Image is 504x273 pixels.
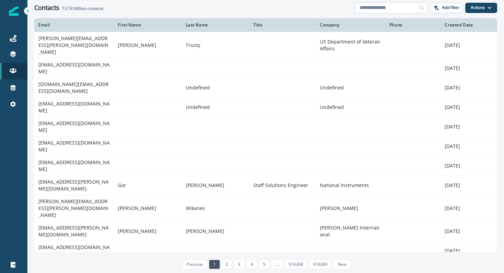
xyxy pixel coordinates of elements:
[389,22,436,28] div: Phone
[247,260,257,269] a: Page 4
[34,156,114,175] td: [EMAIL_ADDRESS][DOMAIN_NAME]
[445,22,493,28] div: Created Date
[34,136,497,156] a: [EMAIL_ADDRESS][DOMAIN_NAME][DATE]
[316,175,385,195] td: National Instruments
[34,156,497,175] a: [EMAIL_ADDRESS][DOMAIN_NAME][DATE]
[34,195,497,221] a: [PERSON_NAME][EMAIL_ADDRESS][PERSON_NAME][DOMAIN_NAME][PERSON_NAME]Wikanes[PERSON_NAME][DATE]
[253,22,312,28] div: Title
[271,260,283,269] a: Jump forward
[114,195,181,221] td: [PERSON_NAME]
[62,6,104,11] h2: contacts
[445,228,493,235] p: [DATE]
[34,175,497,195] a: [EMAIL_ADDRESS][PERSON_NAME][DOMAIN_NAME]Gor[PERSON_NAME]Staff Solutions EngineerNational Instrum...
[445,84,493,91] p: [DATE]
[285,260,307,269] a: Page 916268
[320,22,381,28] div: Company
[34,78,497,97] a: [DOMAIN_NAME][EMAIL_ADDRESS][DOMAIN_NAME]UndefinedUndefined[DATE]
[182,78,249,97] td: Undefined
[316,32,385,58] td: US Department of Veteran Affairs
[316,78,385,97] td: Undefined
[445,42,493,49] p: [DATE]
[34,58,114,78] td: [EMAIL_ADDRESS][DOMAIN_NAME]
[34,221,114,241] td: [EMAIL_ADDRESS][PERSON_NAME][DOMAIN_NAME]
[316,221,385,241] td: [PERSON_NAME] International
[182,195,249,221] td: Wikanes
[221,260,232,269] a: Page 2
[34,175,114,195] td: [EMAIL_ADDRESS][PERSON_NAME][DOMAIN_NAME]
[34,78,114,97] td: [DOMAIN_NAME][EMAIL_ADDRESS][DOMAIN_NAME]
[62,5,86,11] span: 13.74 Million
[182,97,249,117] td: Undefined
[445,162,493,169] p: [DATE]
[34,58,497,78] a: [EMAIL_ADDRESS][DOMAIN_NAME][DATE]
[114,175,181,195] td: Gor
[114,32,181,58] td: [PERSON_NAME]
[430,3,463,13] button: Add filter
[253,182,312,189] p: Staff Solutions Engineer
[114,221,181,241] td: [PERSON_NAME]
[209,260,220,269] a: Page 1 is your current page
[34,97,114,117] td: [EMAIL_ADDRESS][DOMAIN_NAME]
[34,241,497,260] a: [EMAIL_ADDRESS][DOMAIN_NAME][DATE]
[182,175,249,195] td: [PERSON_NAME]
[316,195,385,221] td: [PERSON_NAME]
[186,22,245,28] div: Last Name
[34,195,114,221] td: [PERSON_NAME][EMAIL_ADDRESS][PERSON_NAME][DOMAIN_NAME]
[34,97,497,117] a: [EMAIL_ADDRESS][DOMAIN_NAME]UndefinedUndefined[DATE]
[334,260,351,269] a: Next page
[34,241,114,260] td: [EMAIL_ADDRESS][DOMAIN_NAME]
[259,260,269,269] a: Page 5
[34,117,114,136] td: [EMAIL_ADDRESS][DOMAIN_NAME]
[445,205,493,212] p: [DATE]
[34,136,114,156] td: [EMAIL_ADDRESS][DOMAIN_NAME]
[309,260,332,269] a: Page 916269
[445,104,493,111] p: [DATE]
[34,4,59,12] h1: Contacts
[445,247,493,254] p: [DATE]
[118,22,177,28] div: First Name
[442,5,459,10] p: Add filter
[181,260,351,269] ul: Pagination
[316,97,385,117] td: Undefined
[9,6,19,16] img: Inflection
[445,123,493,130] p: [DATE]
[34,221,497,241] a: [EMAIL_ADDRESS][PERSON_NAME][DOMAIN_NAME][PERSON_NAME][PERSON_NAME][PERSON_NAME] International[DATE]
[445,143,493,150] p: [DATE]
[34,32,114,58] td: [PERSON_NAME][EMAIL_ADDRESS][PERSON_NAME][DOMAIN_NAME]
[445,182,493,189] p: [DATE]
[465,3,497,13] button: Actions
[234,260,244,269] a: Page 3
[34,117,497,136] a: [EMAIL_ADDRESS][DOMAIN_NAME][DATE]
[34,32,497,58] a: [PERSON_NAME][EMAIL_ADDRESS][PERSON_NAME][DOMAIN_NAME][PERSON_NAME]TrustyUS Department of Veteran...
[182,221,249,241] td: [PERSON_NAME]
[182,32,249,58] td: Trusty
[445,65,493,72] p: [DATE]
[38,22,110,28] div: Email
